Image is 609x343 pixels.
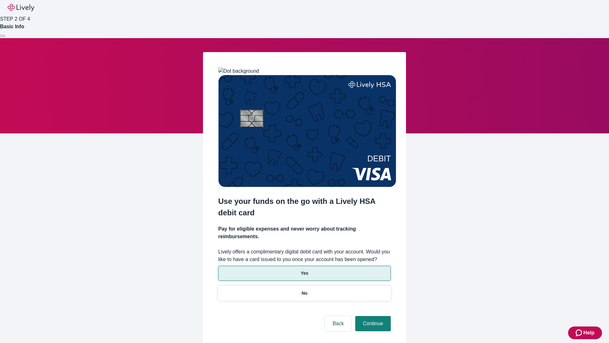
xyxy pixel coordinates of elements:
[218,75,396,187] img: Debit card
[218,248,391,263] label: Lively offers a complimentary digital debit card with your account. Would you like to have a card...
[218,266,391,281] button: Yes
[218,225,391,240] h4: Pay for eligible expenses and never worry about tracking reimbursements.
[218,286,391,301] button: No
[218,196,391,219] h2: Use your funds on the go with a Lively HSA debit card
[301,270,308,277] p: Yes
[355,316,391,331] button: Continue
[583,329,594,337] span: Help
[218,67,259,75] img: Dot background
[8,4,34,11] img: Lively
[325,316,351,331] button: Back
[576,329,583,337] svg: Zendesk support icon
[302,290,308,297] p: No
[568,326,602,339] button: Zendesk support iconHelp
